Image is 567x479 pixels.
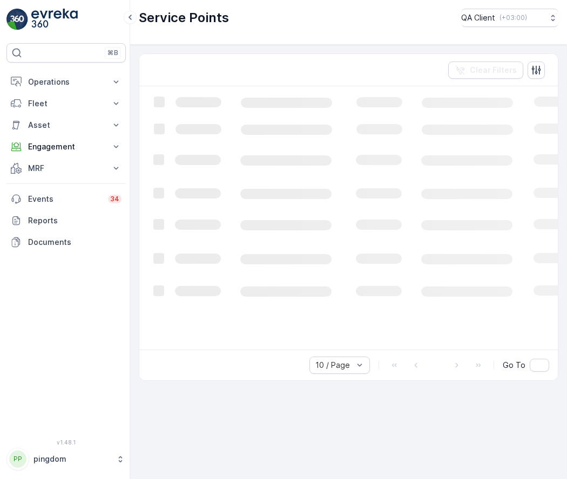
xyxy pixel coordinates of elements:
[461,12,495,23] p: QA Client
[110,195,119,203] p: 34
[28,120,104,131] p: Asset
[31,9,78,30] img: logo_light-DOdMpM7g.png
[6,188,126,210] a: Events34
[28,98,104,109] p: Fleet
[461,9,558,27] button: QA Client(+03:00)
[448,61,523,79] button: Clear Filters
[470,65,517,76] p: Clear Filters
[500,13,527,22] p: ( +03:00 )
[28,215,122,226] p: Reports
[28,194,102,204] p: Events
[28,163,104,174] p: MRF
[28,141,104,152] p: Engagement
[28,237,122,248] p: Documents
[33,454,111,464] p: pingdom
[6,439,126,446] span: v 1.48.1
[6,231,126,253] a: Documents
[107,49,118,57] p: ⌘B
[503,360,525,371] span: Go To
[6,210,126,231] a: Reports
[6,71,126,93] button: Operations
[139,9,229,26] p: Service Points
[28,77,104,87] p: Operations
[6,93,126,114] button: Fleet
[6,158,126,179] button: MRF
[6,136,126,158] button: Engagement
[9,450,26,468] div: PP
[6,114,126,136] button: Asset
[6,448,126,470] button: PPpingdom
[6,9,28,30] img: logo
